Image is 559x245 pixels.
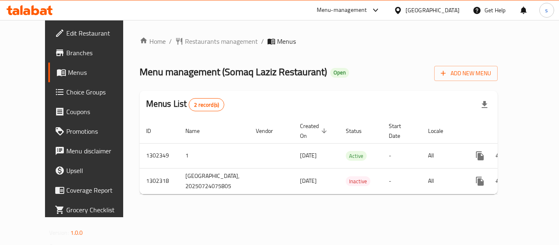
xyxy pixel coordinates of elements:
[185,126,210,136] span: Name
[66,205,132,215] span: Grocery Checklist
[185,36,258,46] span: Restaurants management
[346,176,370,186] div: Inactive
[140,143,179,168] td: 1302349
[48,200,138,220] a: Grocery Checklist
[48,23,138,43] a: Edit Restaurant
[146,98,224,111] h2: Menus List
[346,177,370,186] span: Inactive
[189,101,224,109] span: 2 record(s)
[470,146,490,166] button: more
[48,121,138,141] a: Promotions
[434,66,498,81] button: Add New Menu
[140,36,498,46] nav: breadcrumb
[66,107,132,117] span: Coupons
[464,119,555,144] th: Actions
[277,36,296,46] span: Menus
[146,126,162,136] span: ID
[70,227,83,238] span: 1.0.0
[470,171,490,191] button: more
[66,166,132,175] span: Upsell
[175,36,258,46] a: Restaurants management
[48,82,138,102] a: Choice Groups
[66,146,132,156] span: Menu disclaimer
[49,227,69,238] span: Version:
[140,36,166,46] a: Home
[66,28,132,38] span: Edit Restaurant
[428,126,454,136] span: Locale
[300,175,317,186] span: [DATE]
[330,68,349,78] div: Open
[300,150,317,161] span: [DATE]
[382,143,422,168] td: -
[66,126,132,136] span: Promotions
[346,151,367,161] span: Active
[140,168,179,194] td: 1302318
[140,119,555,194] table: enhanced table
[179,168,249,194] td: [GEOGRAPHIC_DATA], 20250724075805
[406,6,460,15] div: [GEOGRAPHIC_DATA]
[475,95,494,115] div: Export file
[330,69,349,76] span: Open
[261,36,264,46] li: /
[441,68,491,79] span: Add New Menu
[48,63,138,82] a: Menus
[256,126,284,136] span: Vendor
[48,102,138,121] a: Coupons
[422,168,464,194] td: All
[68,67,132,77] span: Menus
[48,43,138,63] a: Branches
[422,143,464,168] td: All
[140,63,327,81] span: Menu management ( Somaq Laziz Restaurant )
[48,180,138,200] a: Coverage Report
[382,168,422,194] td: -
[300,121,329,141] span: Created On
[389,121,412,141] span: Start Date
[66,185,132,195] span: Coverage Report
[169,36,172,46] li: /
[545,6,548,15] span: s
[490,171,509,191] button: Change Status
[66,87,132,97] span: Choice Groups
[346,126,372,136] span: Status
[48,141,138,161] a: Menu disclaimer
[317,5,367,15] div: Menu-management
[179,143,249,168] td: 1
[490,146,509,166] button: Change Status
[66,48,132,58] span: Branches
[48,161,138,180] a: Upsell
